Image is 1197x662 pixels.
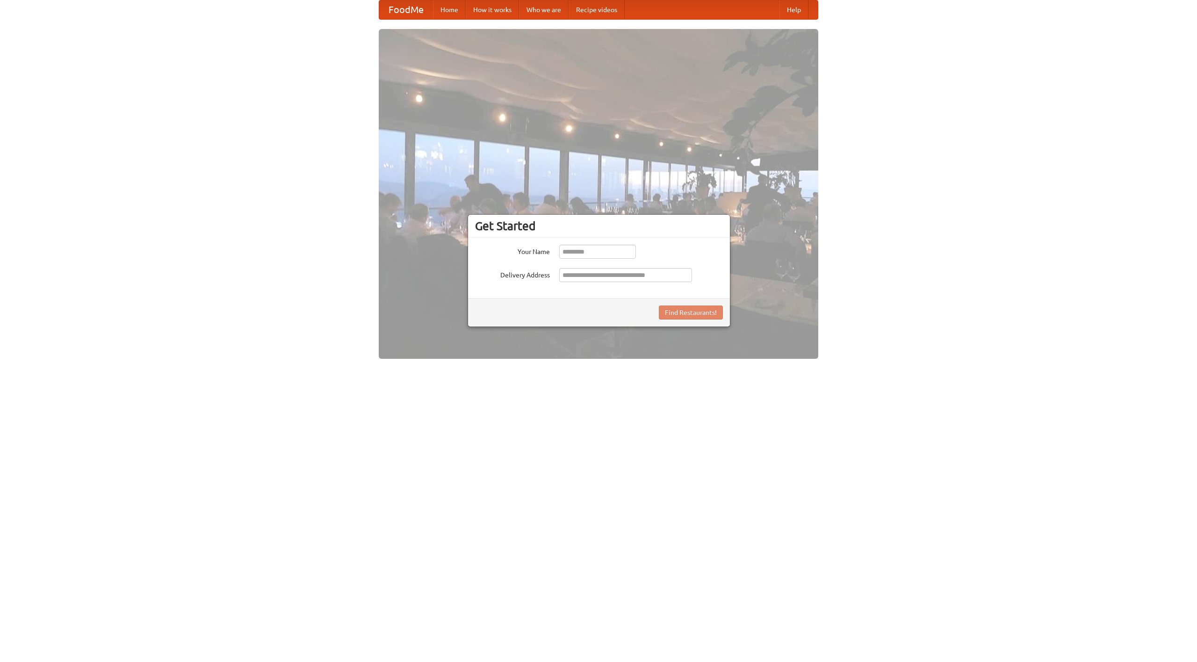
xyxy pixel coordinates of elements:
a: How it works [466,0,519,19]
label: Your Name [475,245,550,256]
a: Home [433,0,466,19]
a: FoodMe [379,0,433,19]
a: Recipe videos [569,0,625,19]
label: Delivery Address [475,268,550,280]
h3: Get Started [475,219,723,233]
button: Find Restaurants! [659,306,723,320]
a: Help [779,0,808,19]
a: Who we are [519,0,569,19]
